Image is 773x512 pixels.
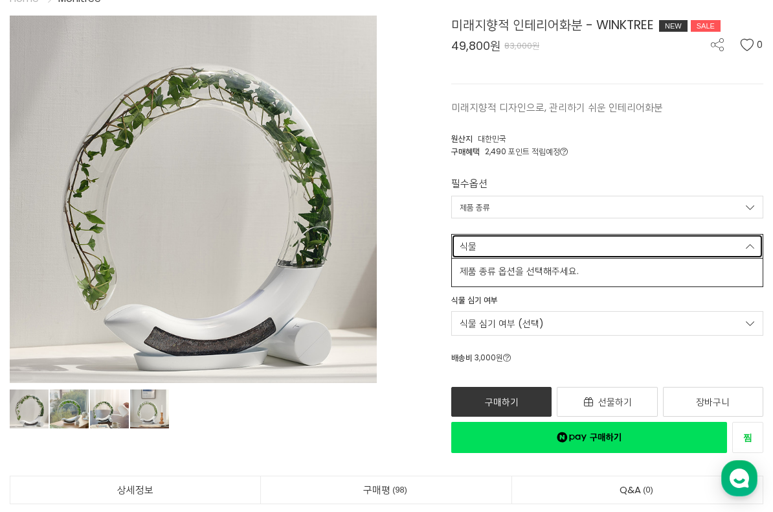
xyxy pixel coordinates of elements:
[85,404,167,437] a: 대화
[200,424,216,434] span: 설정
[452,259,763,286] a: 제품 종류 옵션을 선택해주세요.
[4,404,85,437] a: 홈
[118,425,134,435] span: 대화
[460,264,755,278] span: 제품 종류 옵션을 선택해주세요.
[41,424,49,434] span: 홈
[167,404,249,437] a: 설정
